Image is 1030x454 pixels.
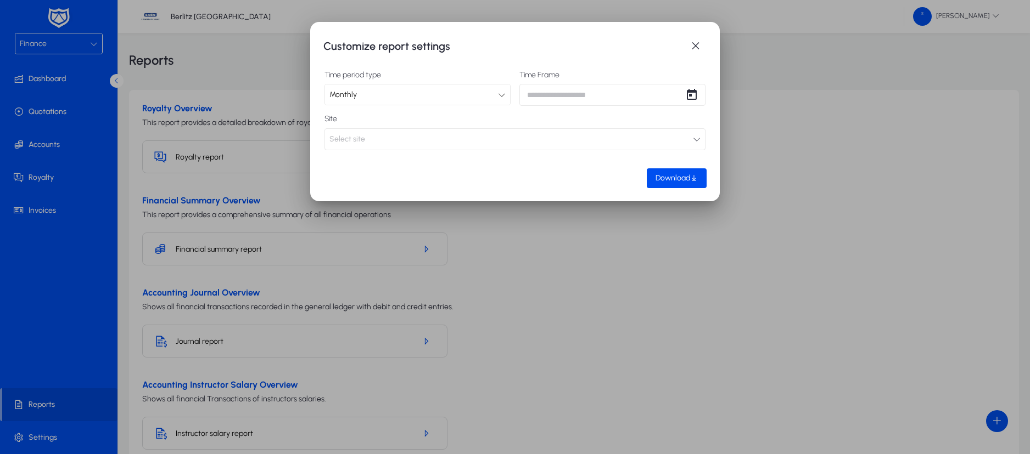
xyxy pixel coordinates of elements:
[18,18,26,26] img: logo_orange.svg
[329,128,365,150] span: Select site
[109,64,118,72] img: tab_keywords_by_traffic_grey.svg
[329,90,357,99] span: Monthly
[18,29,26,37] img: website_grey.svg
[681,84,703,106] button: Open calendar
[31,18,54,26] div: v 4.0.25
[324,71,511,80] label: Time period type
[519,71,706,80] label: Time Frame
[29,29,121,37] div: Domain: [DOMAIN_NAME]
[656,173,690,183] span: Download
[30,64,38,72] img: tab_domain_overview_orange.svg
[323,37,685,55] h1: Customize report settings
[324,115,706,123] label: Site
[647,168,707,188] button: Download
[121,65,185,72] div: Keywords by Traffic
[42,65,98,72] div: Domain Overview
